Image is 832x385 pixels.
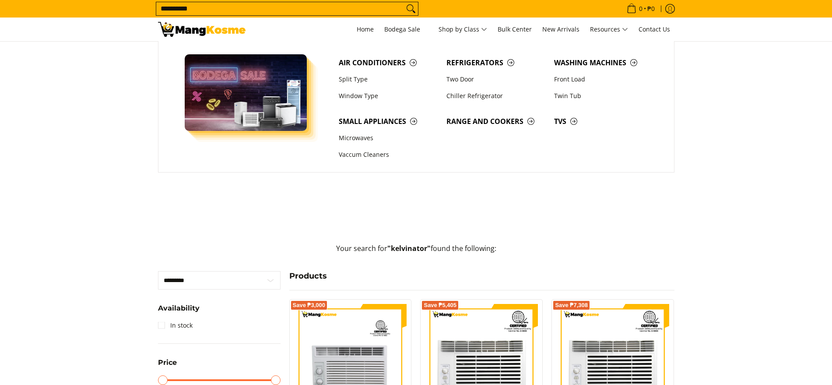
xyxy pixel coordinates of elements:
a: Refrigerators [442,54,550,71]
strong: "kelvinator" [387,244,431,253]
a: Chiller Refrigerator [442,88,550,104]
a: Range and Cookers [442,113,550,130]
a: In stock [158,318,193,332]
span: • [624,4,657,14]
span: Air Conditioners [339,57,438,68]
span: Small Appliances [339,116,438,127]
a: Resources [586,18,632,41]
a: Bulk Center [493,18,536,41]
nav: Main Menu [254,18,674,41]
img: Bodega Sale [185,54,307,131]
span: TVs [554,116,653,127]
span: ₱0 [646,6,656,12]
a: Small Appliances [334,113,442,130]
span: Range and Cookers [446,116,545,127]
h4: Products [289,271,674,281]
button: Search [404,2,418,15]
span: 0 [638,6,644,12]
span: Save ₱7,308 [555,303,588,308]
span: Price [158,359,177,366]
a: Window Type [334,88,442,104]
a: Air Conditioners [334,54,442,71]
span: Save ₱3,000 [293,303,326,308]
span: Washing Machines [554,57,653,68]
span: Shop by Class [439,24,487,35]
a: Microwaves [334,130,442,146]
a: TVs [550,113,657,130]
a: Twin Tub [550,88,657,104]
a: New Arrivals [538,18,584,41]
summary: Open [158,359,177,373]
summary: Open [158,305,200,318]
span: Refrigerators [446,57,545,68]
span: Resources [590,24,628,35]
a: Bodega Sale [380,18,432,41]
a: Shop by Class [434,18,491,41]
a: Split Type [334,71,442,88]
span: Contact Us [639,25,670,33]
span: Save ₱5,405 [424,303,456,308]
a: Vaccum Cleaners [334,147,442,163]
span: New Arrivals [542,25,579,33]
img: Search: 13 results found for &quot;kelvinator&quot; | Mang Kosme [158,22,246,37]
span: Bodega Sale [384,24,428,35]
a: Washing Machines [550,54,657,71]
a: Contact Us [634,18,674,41]
p: Your search for found the following: [158,243,674,263]
a: Two Door [442,71,550,88]
span: Home [357,25,374,33]
span: Availability [158,305,200,312]
a: Front Load [550,71,657,88]
a: Home [352,18,378,41]
span: Bulk Center [498,25,532,33]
